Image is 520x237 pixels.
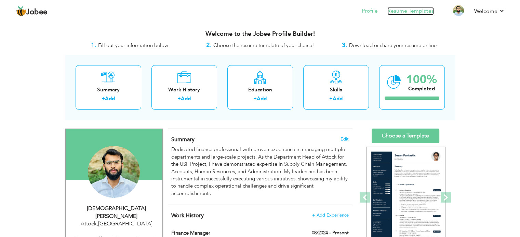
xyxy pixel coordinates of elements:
label: + [329,95,333,102]
div: Attock [GEOGRAPHIC_DATA] [71,220,162,228]
div: [DEMOGRAPHIC_DATA][PERSON_NAME] [71,205,162,220]
h3: Welcome to the Jobee Profile Builder! [65,31,455,38]
span: + Add Experience [312,213,349,218]
a: Profile [362,7,378,15]
span: Choose the resume template of your choice! [213,42,314,49]
a: Add [333,95,343,102]
img: jobee.io [15,6,26,17]
div: Education [233,86,288,93]
span: Jobee [26,9,48,16]
a: Welcome [474,7,505,15]
div: 100% [406,74,437,85]
span: Work History [171,212,204,219]
a: Add [181,95,191,102]
label: 08/2024 - Present [312,229,349,236]
span: Summary [171,136,195,143]
h4: This helps to show the companies you have worked for. [171,212,348,219]
span: Edit [341,137,349,142]
span: , [97,220,98,227]
label: Finance Manager [171,229,286,237]
strong: 3. [342,41,347,49]
span: Fill out your information below. [98,42,169,49]
label: + [102,95,105,102]
div: Work History [157,86,212,93]
a: Add [257,95,267,102]
div: Skills [309,86,363,93]
img: Muhammad Umer Mujahid [88,146,140,198]
a: Resume Templates [387,7,434,15]
a: Add [105,95,115,102]
a: Choose a Template [372,129,439,143]
div: Dedicated finance professional with proven experience in managing multiple departments and large-... [171,146,348,197]
label: + [177,95,181,102]
img: Profile Img [453,5,464,16]
strong: 1. [91,41,96,49]
div: Completed [406,85,437,92]
label: + [253,95,257,102]
h4: Adding a summary is a quick and easy way to highlight your experience and interests. [171,136,348,143]
a: Jobee [15,6,48,17]
div: Summary [81,86,136,93]
span: Download or share your resume online. [349,42,438,49]
strong: 2. [206,41,212,49]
